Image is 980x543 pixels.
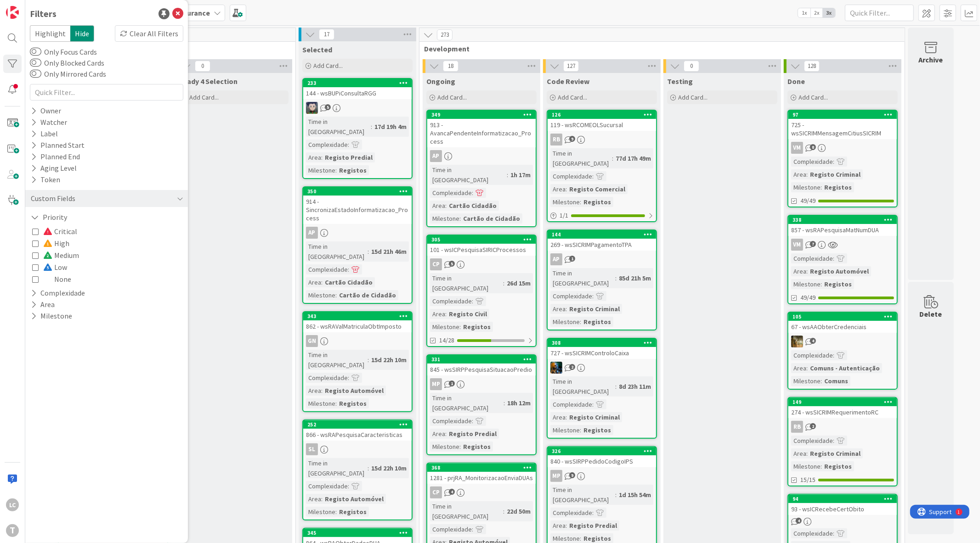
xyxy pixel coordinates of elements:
span: : [833,436,834,446]
div: 233 [307,80,412,86]
div: RB [791,421,803,433]
div: Complexidade [306,140,348,150]
span: Add Card... [437,93,467,101]
span: 1 [569,256,575,262]
div: Milestone [550,317,580,327]
div: 350 [307,188,412,195]
div: JC [788,336,897,347]
span: Add Card... [678,93,708,101]
div: AP [427,150,536,162]
div: Milestone [550,425,580,435]
div: 305 [431,236,536,243]
div: 1 [48,4,50,11]
div: Registo Criminal [567,412,622,422]
div: Milestone [306,290,335,300]
span: : [833,350,834,360]
button: Only Mirrored Cards [30,69,41,78]
div: Milestone [306,165,335,175]
div: 233144 - wsBUPiConsultaRGG [303,79,412,99]
span: : [806,266,808,276]
span: : [821,376,822,386]
span: : [806,448,808,459]
div: 85d 21h 5m [617,273,653,283]
span: : [821,461,822,471]
div: Area [306,277,321,287]
span: : [472,416,473,426]
span: : [566,412,567,422]
div: Complexidade [791,436,833,446]
span: 49/49 [800,293,816,302]
div: Milestone [791,376,821,386]
div: 233 [303,79,412,87]
label: Only Blocked Cards [30,57,104,68]
div: 149274 - wsSICRIMRequerimentoRC [788,398,897,418]
a: 144269 - wsSICRIMPagamentoTPAAPTime in [GEOGRAPHIC_DATA]:85d 21h 5mComplexidade:Area:Registo Crim... [547,230,657,330]
div: 350 [303,187,412,196]
a: 343862 - wsRAValMatriculaObtImpostoGNTime in [GEOGRAPHIC_DATA]:15d 22h 10mComplexidade:Area:Regis... [302,311,413,412]
div: 727 - wsSICRIMControloCaixa [548,347,656,359]
span: 4 [449,489,455,495]
div: AP [303,227,412,239]
div: Time in [GEOGRAPHIC_DATA] [550,268,615,288]
span: : [833,253,834,263]
div: 840 - wsSIRPPedidoCodigoIPS [548,455,656,467]
div: Milestone [430,213,459,224]
span: : [459,322,461,332]
div: LS [303,102,412,114]
div: Complexidade [550,171,592,181]
div: Milestone [550,197,580,207]
span: 14/28 [439,336,454,345]
button: Milestone [30,310,73,322]
div: 105 [788,313,897,321]
div: Milestone [791,279,821,289]
div: 126 [548,111,656,119]
span: : [592,171,594,181]
div: 338 [788,216,897,224]
span: : [821,279,822,289]
button: Medium [32,249,79,261]
div: Registo Criminal [567,304,622,314]
span: : [566,304,567,314]
span: : [507,170,508,180]
div: 18h 12m [505,398,533,408]
div: 77d 17h 49m [613,153,653,163]
div: Area [550,412,566,422]
span: 4 [810,338,816,344]
div: 326840 - wsSIRPPedidoCodigoIPS [548,447,656,467]
div: Registos [461,322,493,332]
div: Area [430,309,445,319]
span: : [833,157,834,167]
div: 97725 - wsSICRIMMensagemCitiusSICRIM [788,111,897,139]
button: Area [30,299,56,310]
div: Registos [581,317,613,327]
div: 252 [303,420,412,429]
div: 305101 - wsICPesquisaSIRICProcessos [427,235,536,256]
div: CP [427,487,536,498]
div: AP [306,227,318,239]
div: 845 - wsSIRPPesquisaSituacaoPredio [427,364,536,375]
a: 338857 - wsRAPesquisaMatNumDUAVMComplexidade:Area:Registo AutomóvelMilestone:Registos49/49 [787,215,898,304]
div: Complexidade [550,291,592,301]
span: : [472,296,473,306]
span: 7 [810,241,816,247]
div: JC [548,362,656,374]
div: Time in [GEOGRAPHIC_DATA] [306,458,368,478]
div: 1h 17m [508,170,533,180]
span: : [472,188,473,198]
div: Registo Automóvel [808,266,871,276]
span: : [335,398,337,409]
span: : [612,153,613,163]
img: JC [550,362,562,374]
div: 3681281 - prjRA_MonitorizacaoEnviaDUAs [427,464,536,484]
span: : [348,373,349,383]
div: Cartão de Cidadão [461,213,522,224]
div: 338857 - wsRAPesquisaMatNumDUA [788,216,897,236]
div: Registos [461,442,493,452]
div: 349913 - AvancaPendenteInformatizacao_Process [427,111,536,147]
span: : [806,363,808,373]
div: AP [548,253,656,265]
div: 305 [427,235,536,244]
div: 857 - wsRAPesquisaMatNumDUA [788,224,897,236]
input: Quick Filter... [30,84,183,101]
div: Time in [GEOGRAPHIC_DATA] [306,117,371,137]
